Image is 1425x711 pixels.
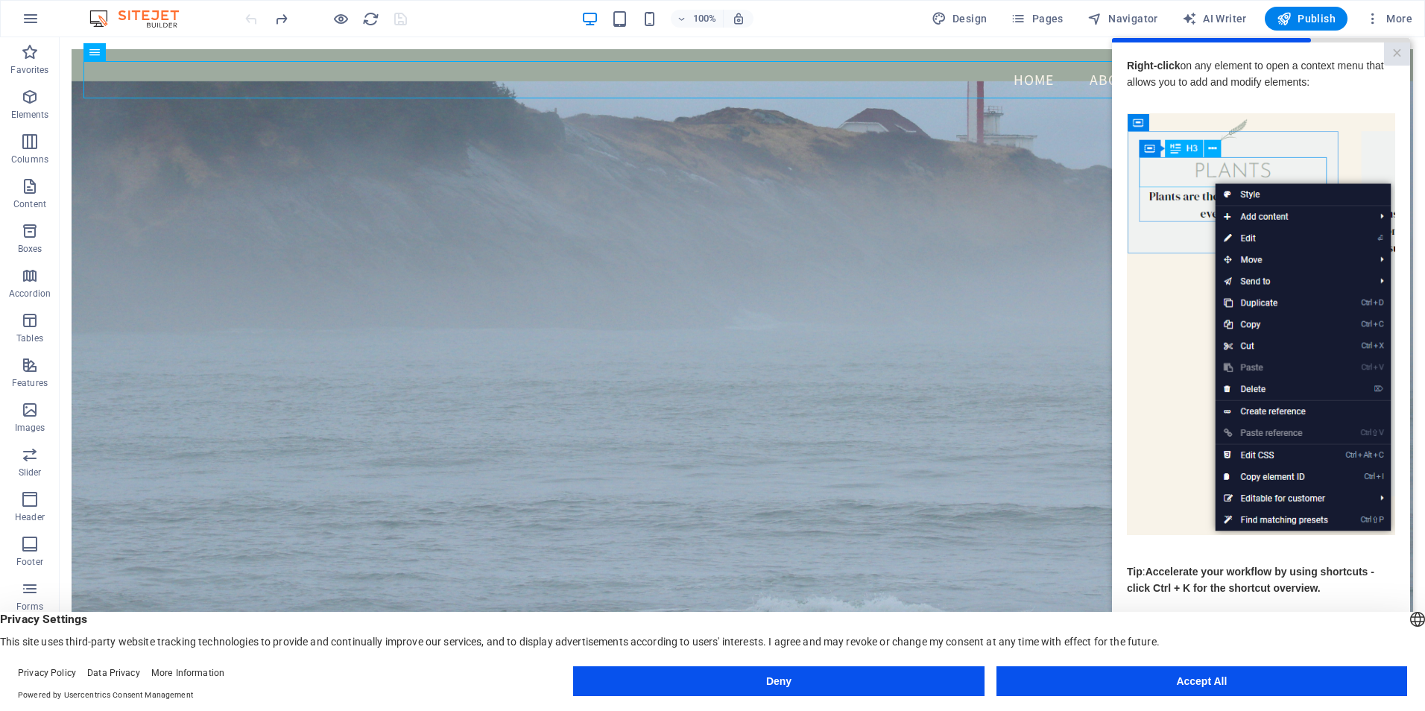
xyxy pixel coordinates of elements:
[15,511,45,523] p: Header
[31,528,34,540] span: :
[15,528,31,540] span: Tip
[932,11,988,26] span: Design
[1081,7,1164,31] button: Navigator
[15,497,283,513] p: ​
[362,10,379,28] i: Reload page
[12,377,48,389] p: Features
[273,10,290,28] i: Redo: Change menu items (Ctrl+Y, ⌘+Y)
[9,288,51,300] p: Accordion
[15,22,69,34] strong: Right-click
[86,10,198,28] img: Editor Logo
[15,22,272,50] span: on any element to open a context menu that allows you to add and modify elements:
[15,528,262,556] span: Accelerate your workflow by using shortcuts - click Ctrl + K for the shortcut overview.
[361,10,379,28] button: reload
[11,154,48,165] p: Columns
[693,10,717,28] h6: 100%
[332,10,350,28] button: Click here to leave preview mode and continue editing
[11,109,49,121] p: Elements
[671,10,724,28] button: 100%
[16,556,43,568] p: Footer
[1277,11,1336,26] span: Publish
[16,332,43,344] p: Tables
[10,64,48,76] p: Favorites
[1011,11,1063,26] span: Pages
[1359,7,1418,31] button: More
[926,7,993,31] button: Design
[15,422,45,434] p: Images
[13,198,46,210] p: Content
[16,601,43,613] p: Forms
[234,589,283,616] a: Next
[1176,7,1253,31] button: AI Writer
[18,243,42,255] p: Boxes
[1365,11,1412,26] span: More
[272,4,298,28] a: Close modal
[1182,11,1247,26] span: AI Writer
[732,12,745,25] i: On resize automatically adjust zoom level to fit chosen device.
[19,467,42,478] p: Slider
[1005,7,1069,31] button: Pages
[272,10,290,28] button: redo
[1087,11,1158,26] span: Navigator
[1265,7,1347,31] button: Publish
